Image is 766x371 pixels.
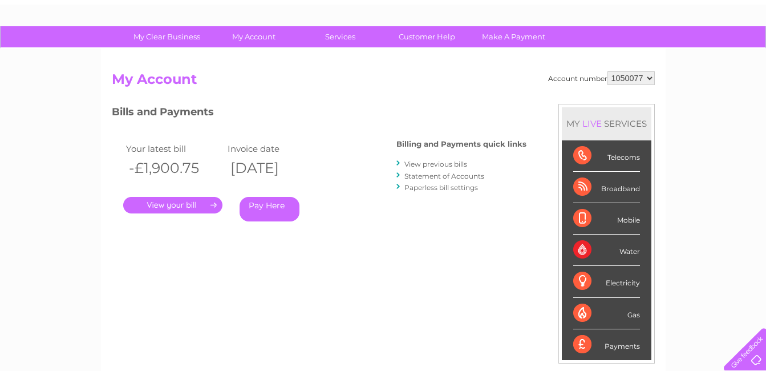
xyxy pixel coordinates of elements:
a: Log out [728,49,755,57]
td: Invoice date [225,141,327,156]
a: View previous bills [404,160,467,168]
td: Your latest bill [123,141,225,156]
a: Energy [594,49,619,57]
a: Make A Payment [467,26,561,47]
a: My Clear Business [120,26,214,47]
a: Water [565,49,587,57]
a: Services [293,26,387,47]
a: 0333 014 3131 [551,6,630,20]
div: Clear Business is a trading name of Verastar Limited (registered in [GEOGRAPHIC_DATA] No. 3667643... [114,6,653,55]
a: Statement of Accounts [404,172,484,180]
div: Broadband [573,172,640,203]
a: Blog [667,49,683,57]
th: [DATE] [225,156,327,180]
h3: Bills and Payments [112,104,526,124]
div: Payments [573,329,640,360]
div: Telecoms [573,140,640,172]
div: Water [573,235,640,266]
div: MY SERVICES [562,107,651,140]
a: Customer Help [380,26,474,47]
div: Electricity [573,266,640,297]
a: My Account [206,26,301,47]
a: Telecoms [626,49,660,57]
div: Account number [548,71,655,85]
a: Pay Here [240,197,299,221]
h4: Billing and Payments quick links [396,140,526,148]
img: logo.png [27,30,85,64]
h2: My Account [112,71,655,93]
a: Paperless bill settings [404,183,478,192]
div: Mobile [573,203,640,235]
div: LIVE [580,118,604,129]
th: -£1,900.75 [123,156,225,180]
div: Gas [573,298,640,329]
a: Contact [690,49,718,57]
a: . [123,197,222,213]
